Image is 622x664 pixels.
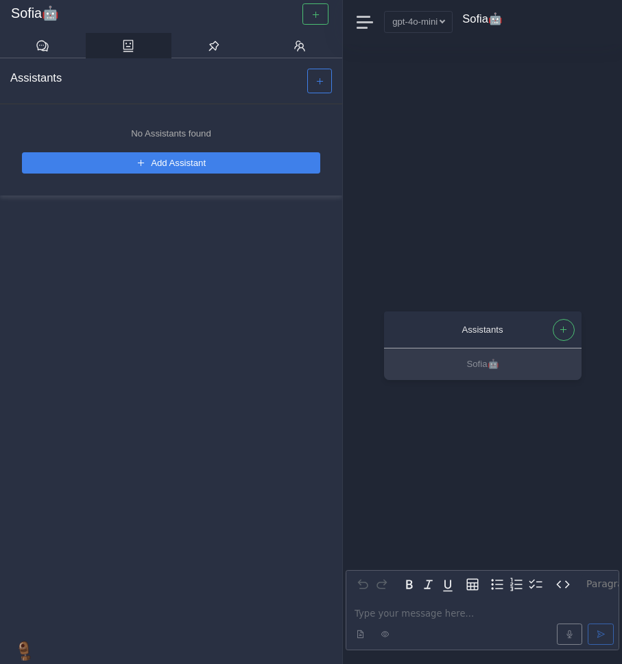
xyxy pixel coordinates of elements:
p: No Assistants found [22,126,320,141]
button: Underline [438,575,457,594]
button: Numbered list [507,575,526,594]
button: Sofia🤖 [384,349,582,380]
button: Bulleted list [488,575,507,594]
div: Assistants [398,322,568,337]
button: Bold [400,575,419,594]
button: Add Assistant [22,152,320,174]
h4: Assistants [10,71,62,85]
button: Inline code format [553,575,573,594]
button: Check list [526,575,545,594]
button: Add Assistant [307,69,332,93]
div: editable markdown [346,598,619,650]
h4: Sofia🤖 [462,12,503,26]
a: Sofia🤖 [11,5,331,22]
button: Italic [419,575,438,594]
button: gpt-4o-mini [384,11,453,32]
div: toggle group [488,575,545,594]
